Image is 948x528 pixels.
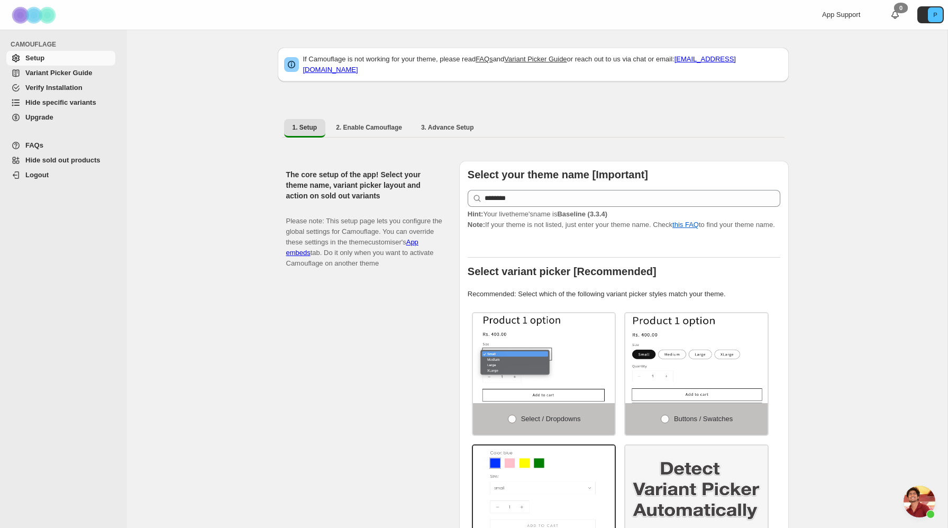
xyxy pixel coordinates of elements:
a: Verify Installation [6,80,115,95]
a: Ouvrir le chat [904,486,935,517]
a: Setup [6,51,115,66]
h2: The core setup of the app! Select your theme name, variant picker layout and action on sold out v... [286,169,442,201]
b: Select your theme name [Important] [468,169,648,180]
span: Buttons / Swatches [674,415,733,423]
span: Avatar with initials P [928,7,943,22]
img: Buttons / Swatches [625,313,768,403]
a: Hide sold out products [6,153,115,168]
span: Logout [25,171,49,179]
strong: Hint: [468,210,484,218]
span: FAQs [25,141,43,149]
strong: Baseline (3.3.4) [557,210,607,218]
a: 0 [890,10,900,20]
p: If your theme is not listed, just enter your theme name. Check to find your theme name. [468,209,780,230]
span: 1. Setup [293,123,317,132]
a: FAQs [6,138,115,153]
p: Recommended: Select which of the following variant picker styles match your theme. [468,289,780,299]
span: Hide sold out products [25,156,101,164]
span: Upgrade [25,113,53,121]
a: FAQs [476,55,493,63]
button: Avatar with initials P [917,6,944,23]
span: CAMOUFLAGE [11,40,120,49]
img: Select / Dropdowns [473,313,615,403]
strong: Note: [468,221,485,229]
a: Logout [6,168,115,183]
div: 0 [894,3,908,13]
img: Camouflage [8,1,61,30]
text: P [933,12,937,18]
p: Please note: This setup page lets you configure the global settings for Camouflage. You can overr... [286,205,442,269]
span: Select / Dropdowns [521,415,581,423]
span: Your live theme's name is [468,210,607,218]
p: If Camouflage is not working for your theme, please read and or reach out to us via chat or email: [303,54,782,75]
span: Hide specific variants [25,98,96,106]
a: Variant Picker Guide [504,55,567,63]
a: Upgrade [6,110,115,125]
span: Setup [25,54,44,62]
span: App Support [822,11,860,19]
span: Verify Installation [25,84,83,92]
span: 2. Enable Camouflage [336,123,402,132]
a: this FAQ [672,221,699,229]
span: 3. Advance Setup [421,123,474,132]
span: Variant Picker Guide [25,69,92,77]
a: Variant Picker Guide [6,66,115,80]
a: Hide specific variants [6,95,115,110]
b: Select variant picker [Recommended] [468,266,657,277]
